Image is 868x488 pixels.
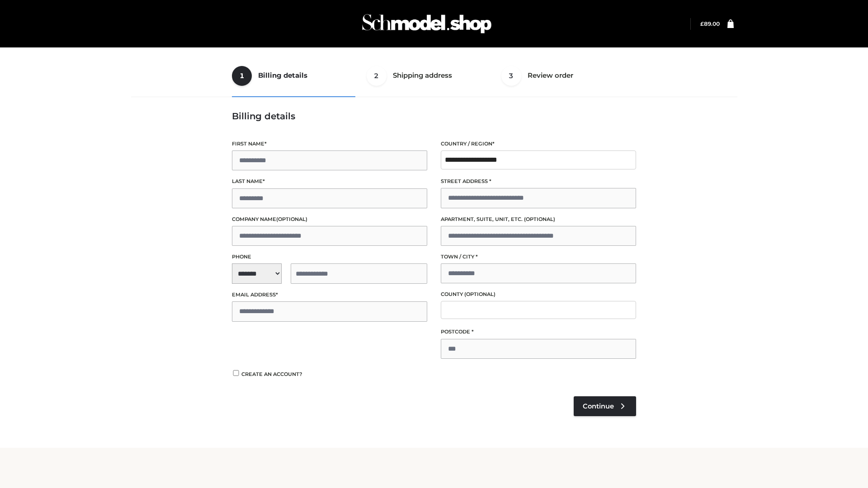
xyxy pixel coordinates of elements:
[700,20,704,27] span: £
[441,177,636,186] label: Street address
[232,215,427,224] label: Company name
[441,253,636,261] label: Town / City
[700,20,720,27] bdi: 89.00
[464,291,495,297] span: (optional)
[232,140,427,148] label: First name
[441,140,636,148] label: Country / Region
[232,370,240,376] input: Create an account?
[583,402,614,410] span: Continue
[276,216,307,222] span: (optional)
[232,111,636,122] h3: Billing details
[524,216,555,222] span: (optional)
[241,371,302,377] span: Create an account?
[441,290,636,299] label: County
[232,177,427,186] label: Last name
[700,20,720,27] a: £89.00
[441,215,636,224] label: Apartment, suite, unit, etc.
[441,328,636,336] label: Postcode
[359,6,495,42] img: Schmodel Admin 964
[574,396,636,416] a: Continue
[232,253,427,261] label: Phone
[232,291,427,299] label: Email address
